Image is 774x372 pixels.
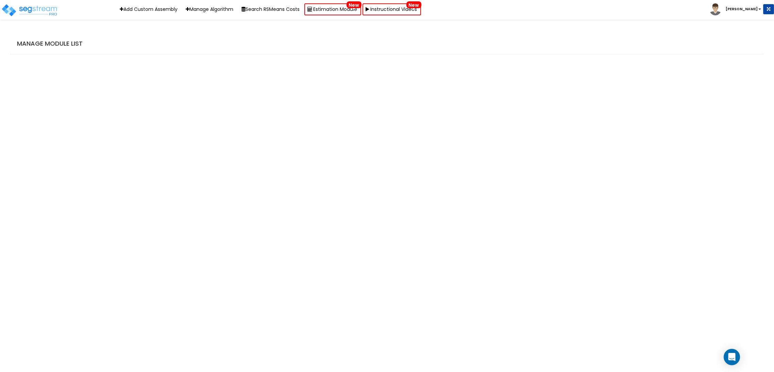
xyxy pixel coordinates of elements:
div: Open Intercom Messenger [724,349,740,365]
img: logo_pro_r.png [1,3,59,17]
a: Estimation ModuleNew [304,3,361,15]
img: avatar.png [709,3,721,15]
b: [PERSON_NAME] [726,6,758,12]
button: Search RSMeans Costs [238,4,303,15]
span: New [406,1,421,8]
span: New [347,1,361,8]
a: Manage Algorithm [182,4,237,15]
a: Instructional VideosNew [363,3,421,15]
h4: Manage Module List [17,40,760,47]
a: Add Custom Assembly [116,4,181,15]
